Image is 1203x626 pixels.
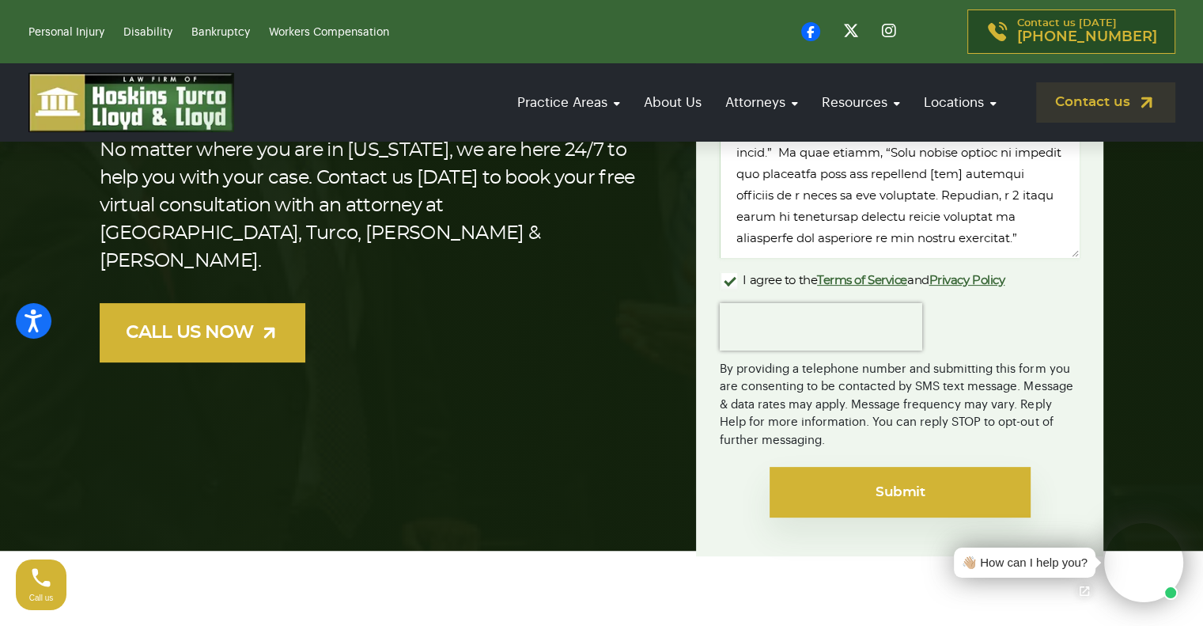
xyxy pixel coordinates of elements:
a: Terms of Service [817,275,907,286]
a: Practice Areas [509,80,628,125]
span: [PHONE_NUMBER] [1017,29,1157,45]
div: By providing a telephone number and submitting this form you are consenting to be contacted by SM... [720,351,1080,450]
a: Attorneys [717,80,806,125]
a: Contact us [1036,82,1175,123]
label: I agree to the and [720,271,1004,290]
a: Personal Injury [28,27,104,38]
input: Submit [770,467,1031,518]
a: Resources [814,80,908,125]
a: CALL US NOW [100,303,305,362]
a: Bankruptcy [191,27,250,38]
p: Contact us [DATE] [1017,18,1157,45]
a: Workers Compensation [269,27,389,38]
a: Locations [916,80,1004,125]
a: About Us [636,80,709,125]
p: No matter where you are in [US_STATE], we are here 24/7 to help you with your case. Contact us [D... [100,137,646,275]
iframe: reCAPTCHA [720,303,922,351]
a: Open chat [1068,575,1101,608]
span: Call us [29,594,54,602]
a: Contact us [DATE][PHONE_NUMBER] [967,9,1175,54]
a: Privacy Policy [929,275,1005,286]
img: arrow-up-right-light.svg [259,323,279,343]
div: 👋🏼 How can I help you? [962,554,1088,572]
a: Disability [123,27,172,38]
img: logo [28,73,234,132]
